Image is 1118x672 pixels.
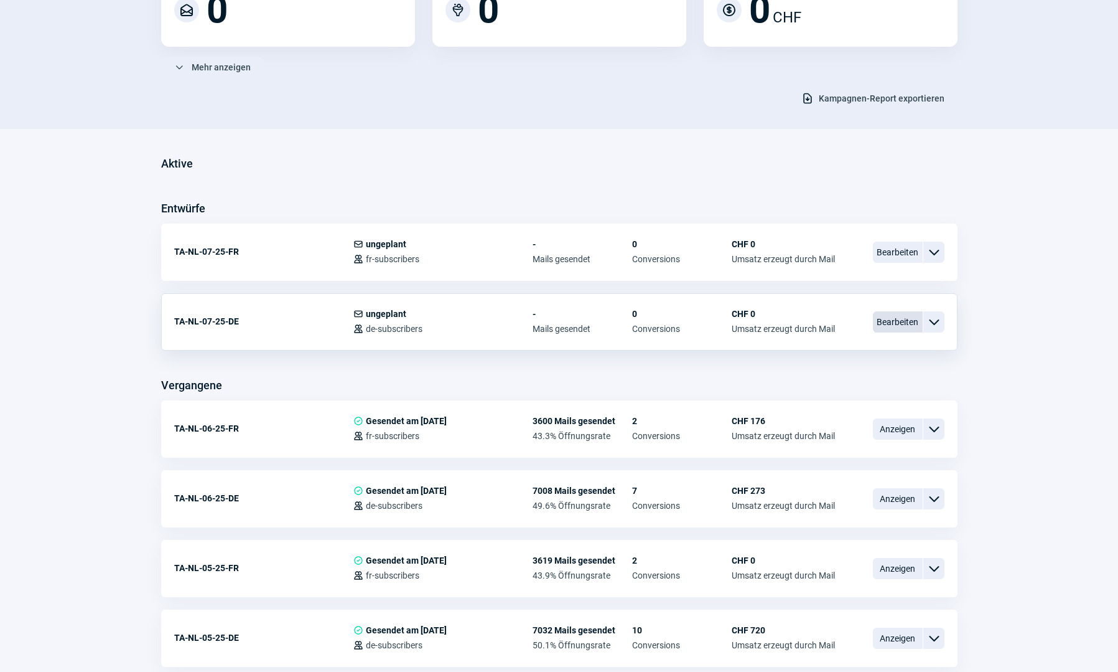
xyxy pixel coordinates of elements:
[533,501,632,511] span: 49.6% Öffnungsrate
[732,239,835,249] span: CHF 0
[732,640,835,650] span: Umsatz erzeugt durch Mail
[366,556,447,566] span: Gesendet am [DATE]
[174,309,353,334] div: TA-NL-07-25-DE
[732,625,835,635] span: CHF 720
[873,628,923,649] span: Anzeigen
[632,416,732,426] span: 2
[732,501,835,511] span: Umsatz erzeugt durch Mail
[161,376,222,395] h3: Vergangene
[533,239,632,249] span: -
[366,640,422,650] span: de-subscribers
[788,88,957,109] button: Kampagnen-Report exportieren
[366,501,422,511] span: de-subscribers
[632,556,732,566] span: 2
[732,254,835,264] span: Umsatz erzeugt durch Mail
[174,556,353,580] div: TA-NL-05-25-FR
[161,199,205,219] h3: Entwürfe
[632,309,732,319] span: 0
[174,486,353,511] div: TA-NL-06-25-DE
[732,324,835,334] span: Umsatz erzeugt durch Mail
[873,419,923,440] span: Anzeigen
[632,640,732,650] span: Conversions
[366,625,447,635] span: Gesendet am [DATE]
[366,570,419,580] span: fr-subscribers
[819,88,944,108] span: Kampagnen-Report exportieren
[732,309,835,319] span: CHF 0
[161,57,264,78] button: Mehr anzeigen
[873,311,923,333] span: Bearbeiten
[533,486,632,496] span: 7008 Mails gesendet
[533,640,632,650] span: 50.1% Öffnungsrate
[533,431,632,441] span: 43.3% Öffnungsrate
[632,239,732,249] span: 0
[632,625,732,635] span: 10
[366,254,419,264] span: fr-subscribers
[366,431,419,441] span: fr-subscribers
[533,416,632,426] span: 3600 Mails gesendet
[174,416,353,441] div: TA-NL-06-25-FR
[366,239,406,249] span: ungeplant
[192,57,251,77] span: Mehr anzeigen
[632,254,732,264] span: Conversions
[632,486,732,496] span: 7
[732,416,835,426] span: CHF 176
[732,486,835,496] span: CHF 273
[533,254,632,264] span: Mails gesendet
[366,416,447,426] span: Gesendet am [DATE]
[533,570,632,580] span: 43.9% Öffnungsrate
[773,6,801,29] span: CHF
[632,570,732,580] span: Conversions
[533,556,632,566] span: 3619 Mails gesendet
[174,625,353,650] div: TA-NL-05-25-DE
[873,488,923,509] span: Anzeigen
[873,558,923,579] span: Anzeigen
[632,501,732,511] span: Conversions
[732,431,835,441] span: Umsatz erzeugt durch Mail
[366,486,447,496] span: Gesendet am [DATE]
[366,309,406,319] span: ungeplant
[632,324,732,334] span: Conversions
[533,324,632,334] span: Mails gesendet
[732,556,835,566] span: CHF 0
[161,154,193,174] h3: Aktive
[732,570,835,580] span: Umsatz erzeugt durch Mail
[174,239,353,264] div: TA-NL-07-25-FR
[533,625,632,635] span: 7032 Mails gesendet
[873,242,923,263] span: Bearbeiten
[632,431,732,441] span: Conversions
[366,324,422,334] span: de-subscribers
[533,309,632,319] span: -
